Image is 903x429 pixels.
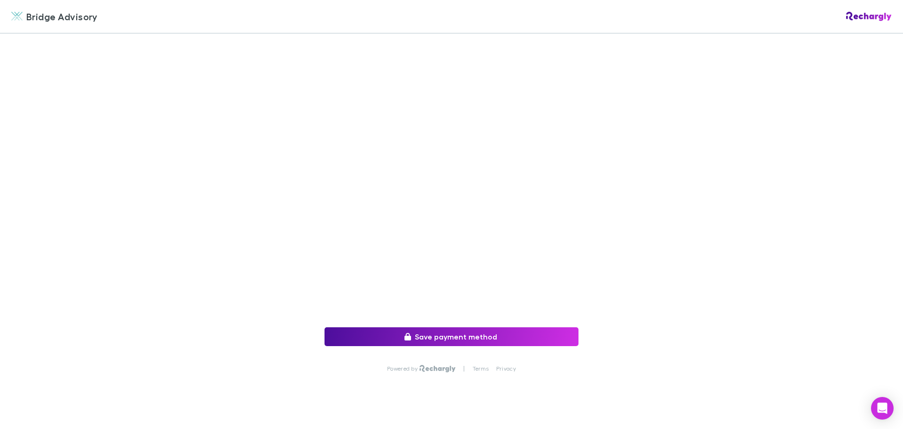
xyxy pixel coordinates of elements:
[496,365,516,372] a: Privacy
[846,12,892,21] img: Rechargly Logo
[463,365,465,372] p: |
[420,365,456,372] img: Rechargly Logo
[325,327,578,346] button: Save payment method
[387,365,420,372] p: Powered by
[473,365,489,372] a: Terms
[26,9,98,24] span: Bridge Advisory
[871,397,894,420] div: Open Intercom Messenger
[11,11,23,22] img: Bridge Advisory's Logo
